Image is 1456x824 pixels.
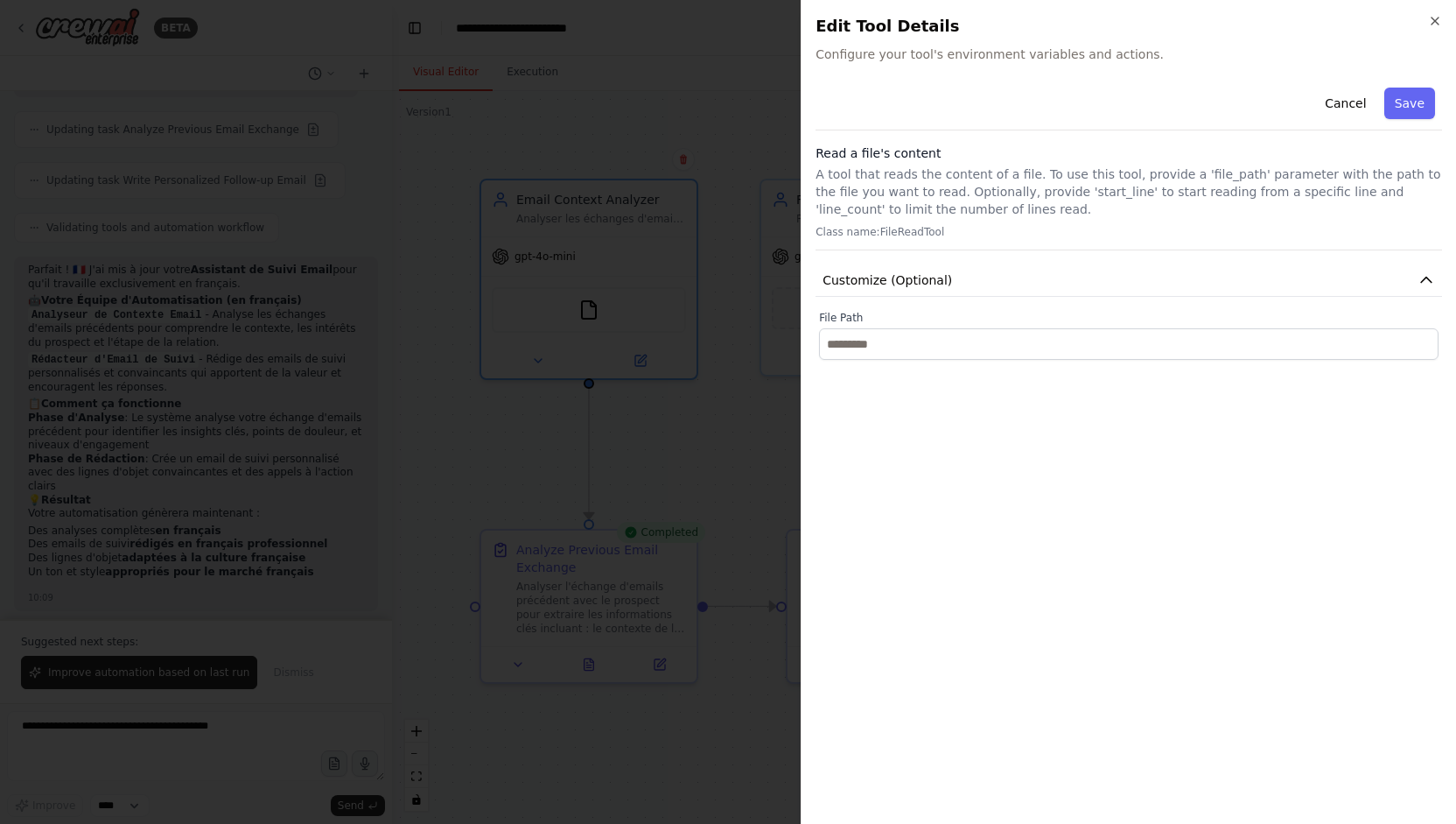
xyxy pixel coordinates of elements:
[822,271,952,289] span: Customize (Optional)
[819,311,1438,325] label: File Path
[815,144,1442,162] h3: Read a file's content
[815,46,1442,63] span: Configure your tool's environment variables and actions.
[815,166,1442,218] p: A tool that reads the content of a file. To use this tool, provide a 'file_path' parameter with t...
[1384,88,1435,119] button: Save
[815,264,1442,297] button: Customize (Optional)
[815,225,1442,239] p: Class name: FileReadTool
[1314,88,1376,119] button: Cancel
[815,14,1442,39] h2: Edit Tool Details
